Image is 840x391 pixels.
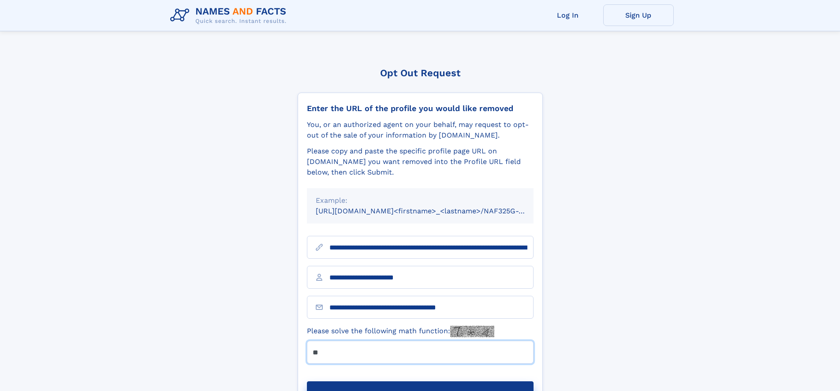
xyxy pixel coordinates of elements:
label: Please solve the following math function: [307,326,494,337]
div: Enter the URL of the profile you would like removed [307,104,534,113]
div: You, or an authorized agent on your behalf, may request to opt-out of the sale of your informatio... [307,119,534,141]
a: Sign Up [603,4,674,26]
div: Please copy and paste the specific profile page URL on [DOMAIN_NAME] you want removed into the Pr... [307,146,534,178]
img: Logo Names and Facts [167,4,294,27]
div: Opt Out Request [298,67,543,78]
div: Example: [316,195,525,206]
small: [URL][DOMAIN_NAME]<firstname>_<lastname>/NAF325G-xxxxxxxx [316,207,550,215]
a: Log In [533,4,603,26]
